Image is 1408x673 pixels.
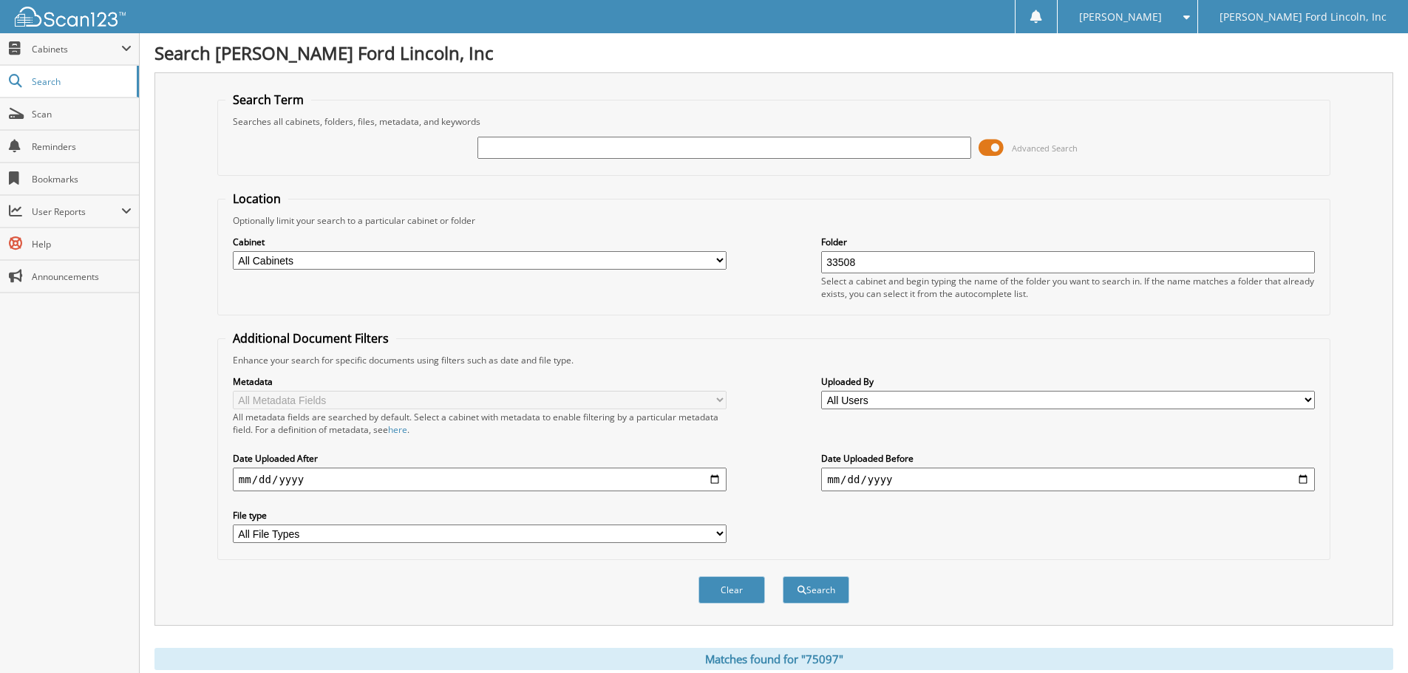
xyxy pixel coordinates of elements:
[1220,13,1387,21] span: [PERSON_NAME] Ford Lincoln, Inc
[1012,143,1078,154] span: Advanced Search
[32,205,121,218] span: User Reports
[15,7,126,27] img: scan123-logo-white.svg
[388,423,407,436] a: here
[32,173,132,185] span: Bookmarks
[32,108,132,120] span: Scan
[32,238,132,250] span: Help
[32,270,132,283] span: Announcements
[32,75,129,88] span: Search
[821,236,1315,248] label: Folder
[233,411,727,436] div: All metadata fields are searched by default. Select a cabinet with metadata to enable filtering b...
[233,375,727,388] label: Metadata
[32,140,132,153] span: Reminders
[821,275,1315,300] div: Select a cabinet and begin typing the name of the folder you want to search in. If the name match...
[821,468,1315,491] input: end
[225,92,311,108] legend: Search Term
[154,41,1393,65] h1: Search [PERSON_NAME] Ford Lincoln, Inc
[1079,13,1162,21] span: [PERSON_NAME]
[225,354,1322,366] div: Enhance your search for specific documents using filters such as date and file type.
[1334,602,1408,673] iframe: Chat Widget
[154,648,1393,670] div: Matches found for "75097"
[225,191,288,207] legend: Location
[233,452,727,465] label: Date Uploaded After
[783,576,849,604] button: Search
[233,236,727,248] label: Cabinet
[225,330,396,346] legend: Additional Document Filters
[225,115,1322,128] div: Searches all cabinets, folders, files, metadata, and keywords
[698,576,765,604] button: Clear
[225,214,1322,227] div: Optionally limit your search to a particular cabinet or folder
[233,509,727,522] label: File type
[233,468,727,491] input: start
[821,375,1315,388] label: Uploaded By
[821,452,1315,465] label: Date Uploaded Before
[32,43,121,55] span: Cabinets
